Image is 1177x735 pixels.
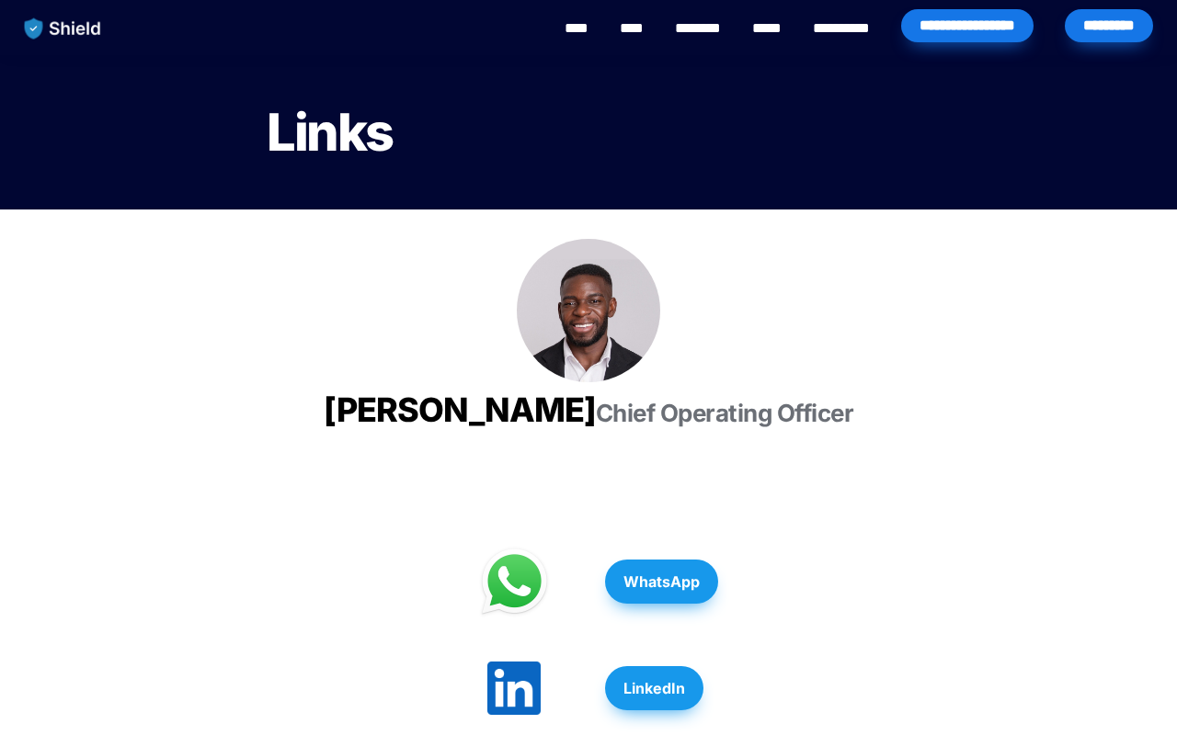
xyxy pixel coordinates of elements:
img: website logo [16,9,110,48]
a: LinkedIn [605,657,703,719]
span: Links [267,101,393,164]
span: Chief Operating Officer [596,399,854,427]
button: LinkedIn [605,666,703,710]
a: WhatsApp [605,550,718,613]
strong: LinkedIn [623,679,685,697]
span: [PERSON_NAME] [324,390,596,430]
strong: WhatsApp [623,572,700,591]
button: WhatsApp [605,560,718,604]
